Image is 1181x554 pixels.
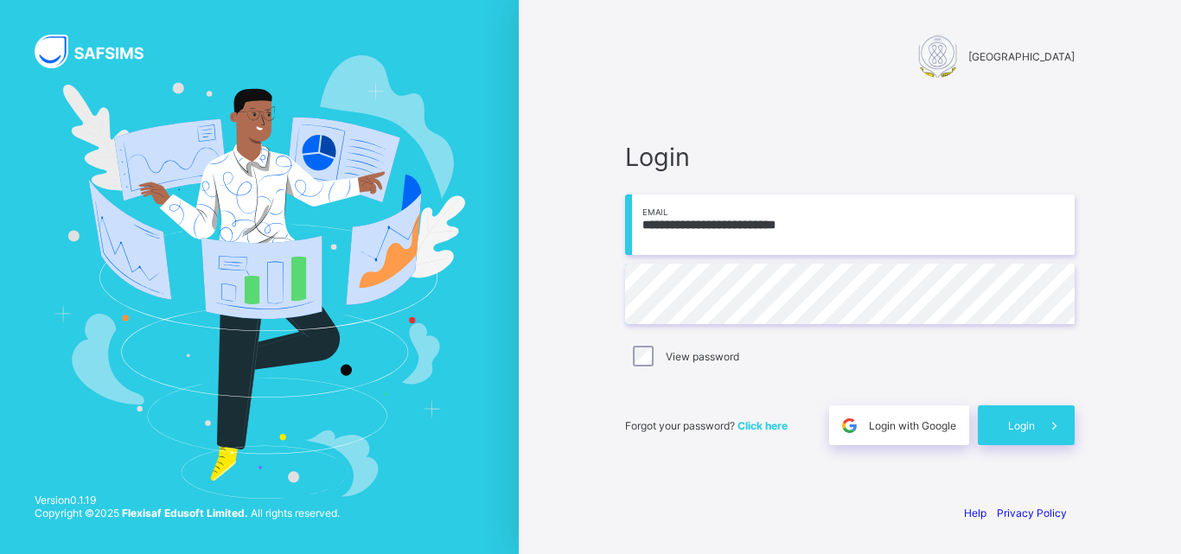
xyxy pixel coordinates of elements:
span: Login [1008,419,1035,432]
a: Help [964,506,986,519]
span: Login [625,142,1075,172]
span: Version 0.1.19 [35,494,340,506]
strong: Flexisaf Edusoft Limited. [122,506,248,519]
a: Privacy Policy [997,506,1067,519]
span: [GEOGRAPHIC_DATA] [968,50,1075,63]
span: Copyright © 2025 All rights reserved. [35,506,340,519]
label: View password [666,350,739,363]
span: Forgot your password? [625,419,788,432]
img: google.396cfc9801f0270233282035f929180a.svg [839,416,859,436]
a: Click here [737,419,788,432]
span: Login with Google [869,419,956,432]
img: Hero Image [54,55,465,498]
img: SAFSIMS Logo [35,35,164,68]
